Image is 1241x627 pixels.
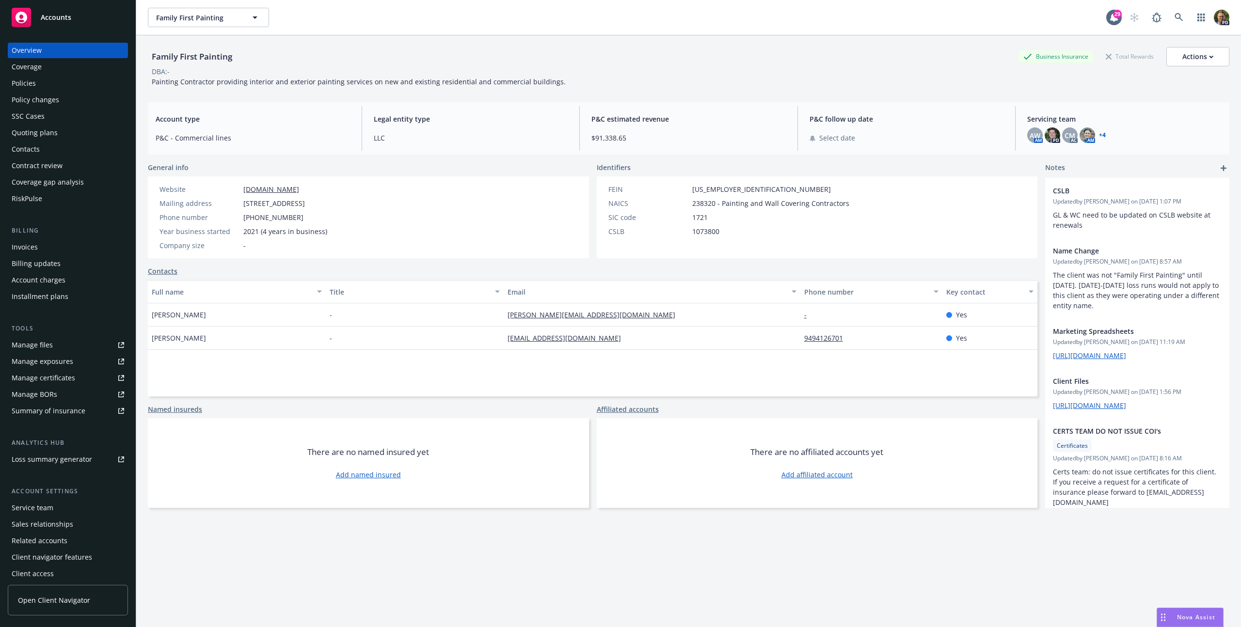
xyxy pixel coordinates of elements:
[608,212,688,222] div: SIC code
[12,370,75,386] div: Manage certificates
[12,158,63,173] div: Contract review
[12,174,84,190] div: Coverage gap analysis
[243,212,303,222] span: [PHONE_NUMBER]
[1053,270,1221,310] span: The client was not "Family First Painting" until [DATE]. [DATE]-[DATE] loss runs would not apply ...
[692,226,719,236] span: 1073800
[1157,608,1169,627] div: Drag to move
[326,280,504,303] button: Title
[159,226,239,236] div: Year business started
[8,403,128,419] a: Summary of insurance
[1053,186,1196,196] span: CSLB
[1053,467,1218,507] span: Certs team: do not issue certificates for this client. If you receive a request for a certificate...
[8,517,128,532] a: Sales relationships
[12,141,40,157] div: Contacts
[1030,130,1040,141] span: AW
[374,133,568,143] span: LLC
[804,333,851,343] a: 9494126701
[1045,368,1229,418] div: Client FilesUpdatedby [PERSON_NAME] on [DATE] 1:56 PM[URL][DOMAIN_NAME]
[1182,47,1213,66] div: Actions
[12,43,42,58] div: Overview
[946,287,1023,297] div: Key contact
[148,162,189,172] span: General info
[159,240,239,251] div: Company size
[243,185,299,194] a: [DOMAIN_NAME]
[1027,114,1222,124] span: Servicing team
[330,310,332,320] span: -
[152,66,170,77] div: DBA: -
[148,50,236,63] div: Family First Painting
[12,403,85,419] div: Summary of insurance
[12,76,36,91] div: Policies
[336,470,401,480] a: Add named insured
[8,158,128,173] a: Contract review
[8,533,128,549] a: Related accounts
[1053,210,1212,230] span: GL & WC need to be updated on CSLB website at renewals
[508,310,683,319] a: [PERSON_NAME][EMAIL_ADDRESS][DOMAIN_NAME]
[1053,246,1196,256] span: Name Change
[781,470,853,480] a: Add affiliated account
[8,4,128,31] a: Accounts
[1053,351,1126,360] a: [URL][DOMAIN_NAME]
[1169,8,1189,27] a: Search
[8,109,128,124] a: SSC Cases
[148,280,326,303] button: Full name
[12,256,61,271] div: Billing updates
[8,438,128,448] div: Analytics hub
[8,256,128,271] a: Billing updates
[152,77,566,86] span: Painting Contractor providing interior and exterior painting services on new and existing residen...
[12,239,38,255] div: Invoices
[1053,426,1196,436] span: CERTS TEAM DO NOT ISSUE COI's
[1053,376,1196,386] span: Client Files
[156,114,350,124] span: Account type
[12,191,42,206] div: RiskPulse
[12,109,45,124] div: SSC Cases
[8,92,128,108] a: Policy changes
[374,114,568,124] span: Legal entity type
[12,452,92,467] div: Loss summary generator
[1157,608,1224,627] button: Nova Assist
[12,533,67,549] div: Related accounts
[18,595,90,605] span: Open Client Navigator
[1045,127,1060,143] img: photo
[8,43,128,58] a: Overview
[608,226,688,236] div: CSLB
[608,198,688,208] div: NAICS
[1045,418,1229,515] div: CERTS TEAM DO NOT ISSUE COI'sCertificatesUpdatedby [PERSON_NAME] on [DATE] 8:16 AMCerts team: do ...
[800,280,943,303] button: Phone number
[8,272,128,288] a: Account charges
[8,191,128,206] a: RiskPulse
[8,226,128,235] div: Billing
[1053,401,1126,410] a: [URL][DOMAIN_NAME]
[956,333,967,343] span: Yes
[750,446,883,458] span: There are no affiliated accounts yet
[159,184,239,194] div: Website
[8,452,128,467] a: Loss summary generator
[1053,338,1222,346] span: Updated by [PERSON_NAME] on [DATE] 11:19 AM
[1045,238,1229,318] div: Name ChangeUpdatedby [PERSON_NAME] on [DATE] 8:57 AMThe client was not "Family First Painting" un...
[8,141,128,157] a: Contacts
[41,14,71,21] span: Accounts
[1080,127,1095,143] img: photo
[12,59,42,75] div: Coverage
[1177,613,1215,621] span: Nova Assist
[8,370,128,386] a: Manage certificates
[1125,8,1144,27] a: Start snowing
[12,272,65,288] div: Account charges
[1099,132,1106,138] a: +4
[12,337,53,353] div: Manage files
[8,549,128,565] a: Client navigator features
[152,310,206,320] span: [PERSON_NAME]
[156,13,240,23] span: Family First Painting
[12,566,54,581] div: Client access
[307,446,429,458] span: There are no named insured yet
[591,133,786,143] span: $91,338.65
[1053,388,1222,396] span: Updated by [PERSON_NAME] on [DATE] 1:56 PM
[243,198,305,208] span: [STREET_ADDRESS]
[1147,8,1166,27] a: Report a Bug
[597,404,659,414] a: Affiliated accounts
[810,114,1004,124] span: P&C follow up date
[8,125,128,141] a: Quoting plans
[1053,257,1222,266] span: Updated by [PERSON_NAME] on [DATE] 8:57 AM
[8,174,128,190] a: Coverage gap analysis
[8,354,128,369] span: Manage exposures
